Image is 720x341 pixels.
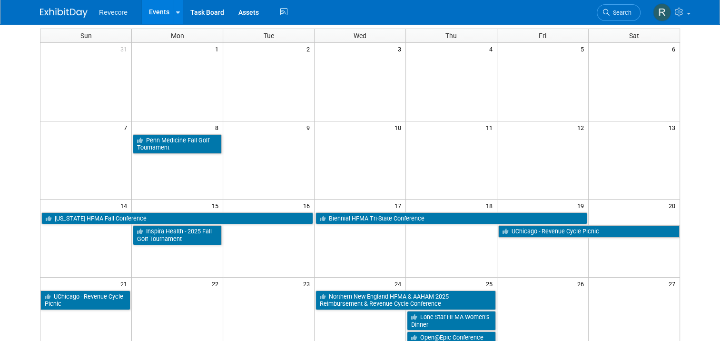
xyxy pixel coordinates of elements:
[119,43,131,55] span: 31
[40,291,130,310] a: UChicago - Revenue Cycle Picnic
[576,278,588,290] span: 26
[498,225,680,238] a: UChicago - Revenue Cycle Picnic
[133,134,222,154] a: Penn Medicine Fall Golf Tournament
[211,200,223,211] span: 15
[671,43,680,55] span: 6
[316,291,496,310] a: Northern New England HFMA & AAHAM 2025 Reimbursement & Revenue Cycle Conference
[629,32,639,40] span: Sat
[264,32,274,40] span: Tue
[610,9,631,16] span: Search
[41,212,313,225] a: [US_STATE] HFMA Fall Conference
[668,121,680,133] span: 13
[80,32,92,40] span: Sun
[211,278,223,290] span: 22
[99,9,128,16] span: Revecore
[316,212,587,225] a: Biennial HFMA Tri-State Conference
[597,4,641,21] a: Search
[394,200,405,211] span: 17
[653,3,671,21] img: Rachael Sires
[576,121,588,133] span: 12
[119,278,131,290] span: 21
[214,121,223,133] span: 8
[488,43,497,55] span: 4
[123,121,131,133] span: 7
[485,121,497,133] span: 11
[668,278,680,290] span: 27
[485,278,497,290] span: 25
[306,43,314,55] span: 2
[302,200,314,211] span: 16
[40,8,88,18] img: ExhibitDay
[580,43,588,55] span: 5
[119,200,131,211] span: 14
[133,225,222,245] a: Inspira Health - 2025 Fall Golf Tournament
[171,32,184,40] span: Mon
[394,121,405,133] span: 10
[668,200,680,211] span: 20
[354,32,366,40] span: Wed
[445,32,457,40] span: Thu
[539,32,546,40] span: Fri
[302,278,314,290] span: 23
[306,121,314,133] span: 9
[485,200,497,211] span: 18
[397,43,405,55] span: 3
[576,200,588,211] span: 19
[214,43,223,55] span: 1
[394,278,405,290] span: 24
[407,311,496,331] a: Lone Star HFMA Women’s Dinner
